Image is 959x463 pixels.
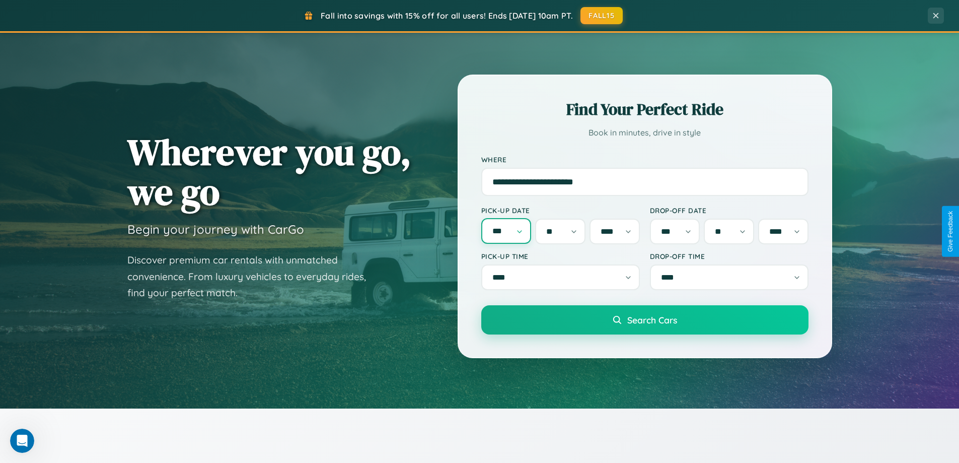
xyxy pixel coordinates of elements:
[650,206,808,215] label: Drop-off Date
[127,252,379,301] p: Discover premium car rentals with unmatched convenience. From luxury vehicles to everyday rides, ...
[321,11,573,21] span: Fall into savings with 15% off for all users! Ends [DATE] 10am PT.
[481,98,808,120] h2: Find Your Perfect Ride
[627,314,677,325] span: Search Cars
[127,222,304,237] h3: Begin your journey with CarGo
[127,132,411,212] h1: Wherever you go, we go
[481,155,808,164] label: Where
[947,211,954,252] div: Give Feedback
[650,252,808,260] label: Drop-off Time
[580,7,623,24] button: FALL15
[481,125,808,140] p: Book in minutes, drive in style
[481,206,640,215] label: Pick-up Date
[10,429,34,453] iframe: Intercom live chat
[481,252,640,260] label: Pick-up Time
[481,305,808,335] button: Search Cars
